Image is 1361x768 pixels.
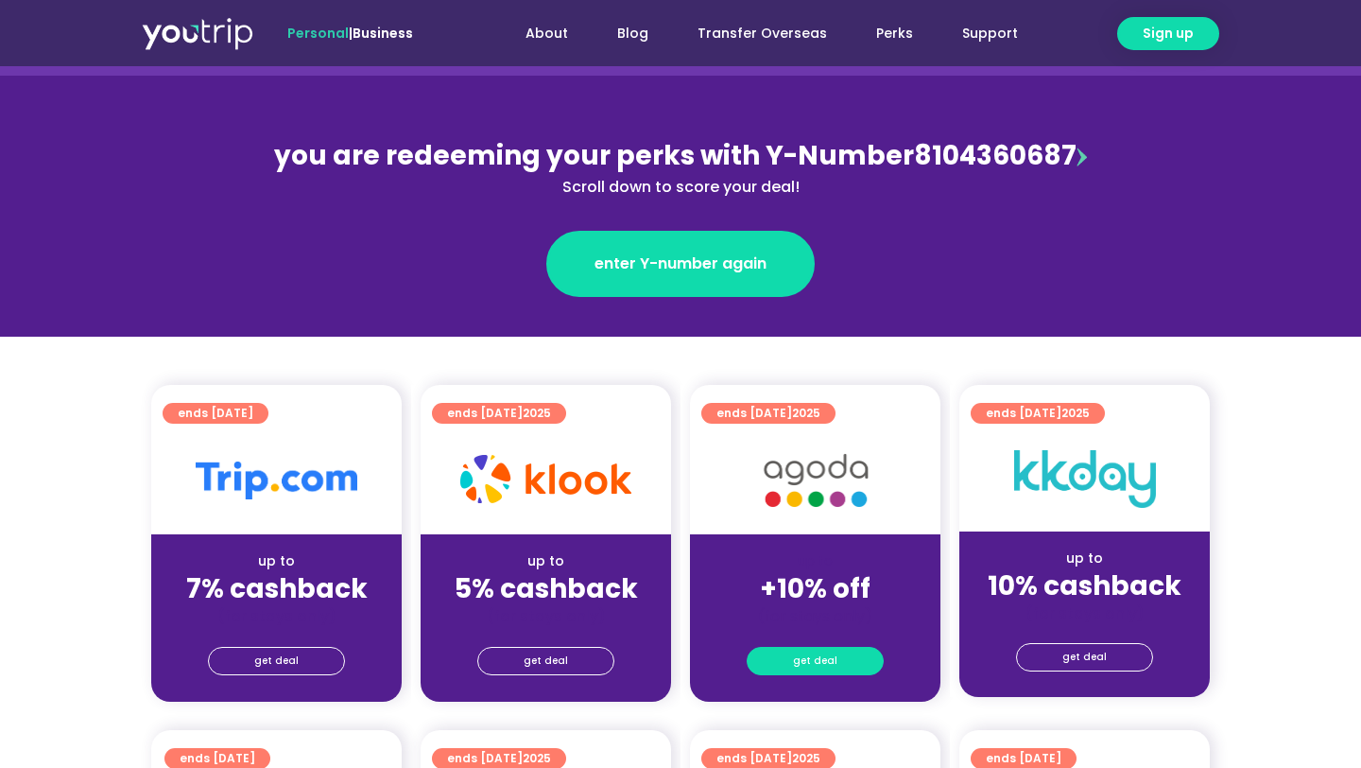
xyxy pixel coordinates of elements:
[971,403,1105,424] a: ends [DATE]2025
[477,647,614,675] a: get deal
[1016,643,1153,672] a: get deal
[1117,17,1219,50] a: Sign up
[593,16,673,51] a: Blog
[464,16,1042,51] nav: Menu
[988,567,1181,604] strong: 10% cashback
[254,648,299,674] span: get deal
[287,24,349,43] span: Personal
[523,750,551,766] span: 2025
[353,24,413,43] a: Business
[594,253,767,275] span: enter Y-number again
[178,403,253,424] span: ends [DATE]
[747,647,884,675] a: get deal
[974,549,1195,568] div: up to
[455,570,638,607] strong: 5% cashback
[270,136,1091,199] div: 8104360687
[673,16,852,51] a: Transfer Overseas
[705,606,925,626] div: (for stays only)
[792,405,820,421] span: 2025
[792,750,820,766] span: 2025
[974,603,1195,623] div: (for stays only)
[852,16,938,51] a: Perks
[760,570,870,607] strong: +10% off
[716,403,820,424] span: ends [DATE]
[166,606,387,626] div: (for stays only)
[208,647,345,675] a: get deal
[1143,24,1194,44] span: Sign up
[447,403,551,424] span: ends [DATE]
[523,405,551,421] span: 2025
[163,403,268,424] a: ends [DATE]
[546,231,815,297] a: enter Y-number again
[938,16,1042,51] a: Support
[436,551,656,571] div: up to
[793,648,837,674] span: get deal
[432,403,566,424] a: ends [DATE]2025
[798,551,833,570] span: up to
[1062,644,1107,671] span: get deal
[436,606,656,626] div: (for stays only)
[1061,405,1090,421] span: 2025
[524,648,568,674] span: get deal
[501,16,593,51] a: About
[287,24,413,43] span: |
[986,403,1090,424] span: ends [DATE]
[166,551,387,571] div: up to
[274,137,914,174] span: you are redeeming your perks with Y-Number
[701,403,836,424] a: ends [DATE]2025
[270,176,1091,199] div: Scroll down to score your deal!
[186,570,368,607] strong: 7% cashback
